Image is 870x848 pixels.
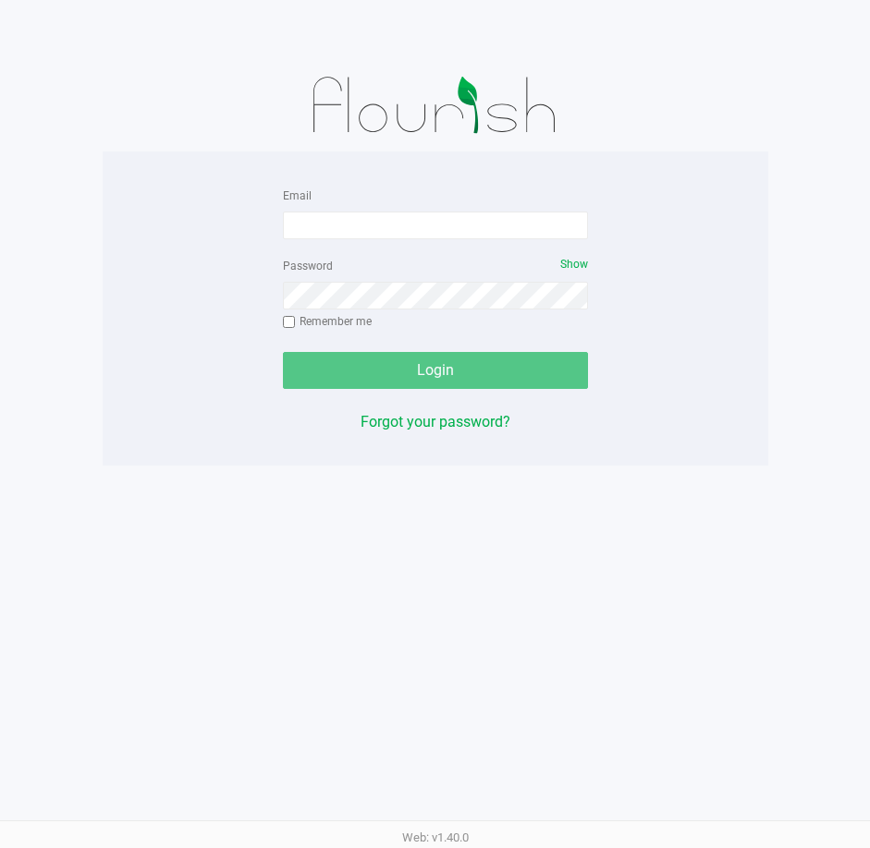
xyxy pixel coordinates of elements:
[361,411,510,433] button: Forgot your password?
[283,188,312,204] label: Email
[402,830,469,844] span: Web: v1.40.0
[283,316,296,329] input: Remember me
[283,258,333,274] label: Password
[560,258,588,271] span: Show
[283,313,372,330] label: Remember me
